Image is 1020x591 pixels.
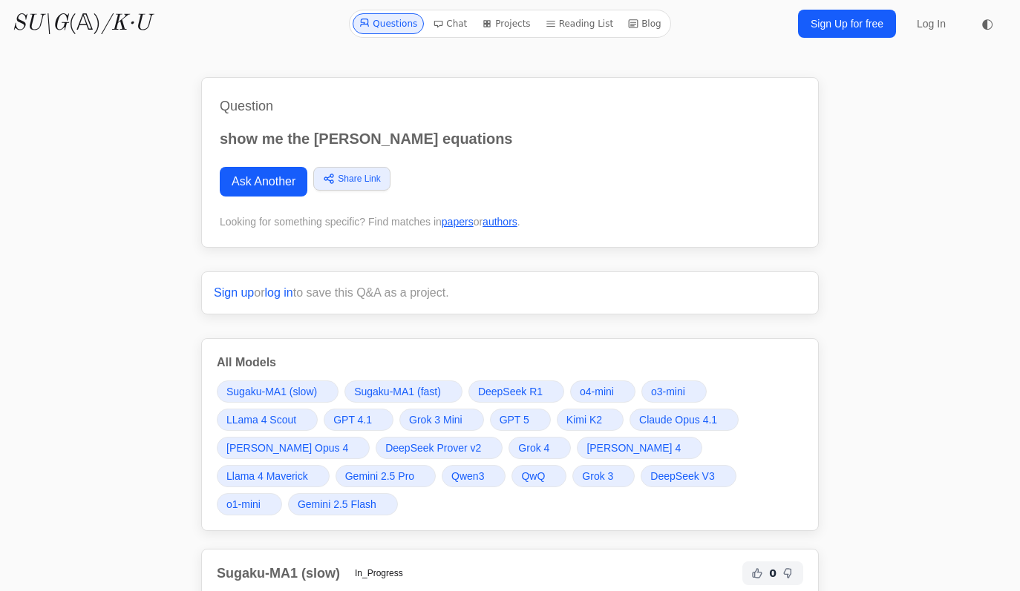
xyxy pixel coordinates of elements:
[344,380,462,403] a: Sugaku-MA1 (fast)
[779,564,797,582] button: Not Helpful
[570,380,635,403] a: o4-mini
[265,286,293,299] a: log in
[630,409,739,431] a: Claude Opus 4.1
[566,412,602,427] span: Kimi K2
[346,564,412,582] span: In_Progress
[540,13,620,34] a: Reading List
[650,469,714,483] span: DeepSeek V3
[217,465,330,487] a: Llama 4 Maverick
[376,437,503,459] a: DeepSeek Prover v2
[399,409,484,431] a: Grok 3 Mini
[217,493,282,515] a: o1-mini
[622,13,667,34] a: Blog
[226,412,296,427] span: LLama 4 Scout
[12,10,151,37] a: SU\G(𝔸)/K·U
[220,128,800,149] p: show me the [PERSON_NAME] equations
[336,465,436,487] a: Gemini 2.5 Pro
[298,497,376,512] span: Gemini 2.5 Flash
[345,469,414,483] span: Gemini 2.5 Pro
[226,384,317,399] span: Sugaku-MA1 (slow)
[217,409,318,431] a: LLama 4 Scout
[427,13,473,34] a: Chat
[12,13,68,35] i: SU\G
[483,216,517,228] a: authors
[798,10,896,38] a: Sign Up for free
[214,286,254,299] a: Sign up
[651,384,685,399] span: o3-mini
[641,380,707,403] a: o3-mini
[226,469,308,483] span: Llama 4 Maverick
[217,354,803,372] h3: All Models
[577,437,702,459] a: [PERSON_NAME] 4
[220,96,800,116] h1: Question
[557,409,624,431] a: Kimi K2
[748,564,766,582] button: Helpful
[586,440,681,455] span: [PERSON_NAME] 4
[217,380,339,403] a: Sugaku-MA1 (slow)
[451,469,484,483] span: Qwen3
[353,13,424,34] a: Questions
[509,437,571,459] a: Grok 4
[769,566,777,581] span: 0
[511,465,566,487] a: QwQ
[972,9,1002,39] button: ◐
[324,409,393,431] a: GPT 4.1
[500,412,529,427] span: GPT 5
[214,284,806,302] p: or to save this Q&A as a project.
[476,13,536,34] a: Projects
[442,465,506,487] a: Qwen3
[908,10,955,37] a: Log In
[288,493,398,515] a: Gemini 2.5 Flash
[354,384,441,399] span: Sugaku-MA1 (fast)
[217,437,370,459] a: [PERSON_NAME] Opus 4
[490,409,551,431] a: GPT 5
[409,412,462,427] span: Grok 3 Mini
[338,172,380,185] span: Share Link
[641,465,736,487] a: DeepSeek V3
[101,13,151,35] i: /K·U
[580,384,614,399] span: o4-mini
[639,412,717,427] span: Claude Opus 4.1
[478,384,543,399] span: DeepSeek R1
[518,440,549,455] span: Grok 4
[468,380,564,403] a: DeepSeek R1
[220,214,800,229] div: Looking for something specific? Find matches in or .
[220,167,307,197] a: Ask Another
[572,465,635,487] a: Grok 3
[226,440,348,455] span: [PERSON_NAME] Opus 4
[981,17,993,30] span: ◐
[442,216,474,228] a: papers
[582,469,613,483] span: Grok 3
[385,440,481,455] span: DeepSeek Prover v2
[521,469,545,483] span: QwQ
[333,412,372,427] span: GPT 4.1
[217,563,340,584] h2: Sugaku-MA1 (slow)
[226,497,261,512] span: o1-mini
